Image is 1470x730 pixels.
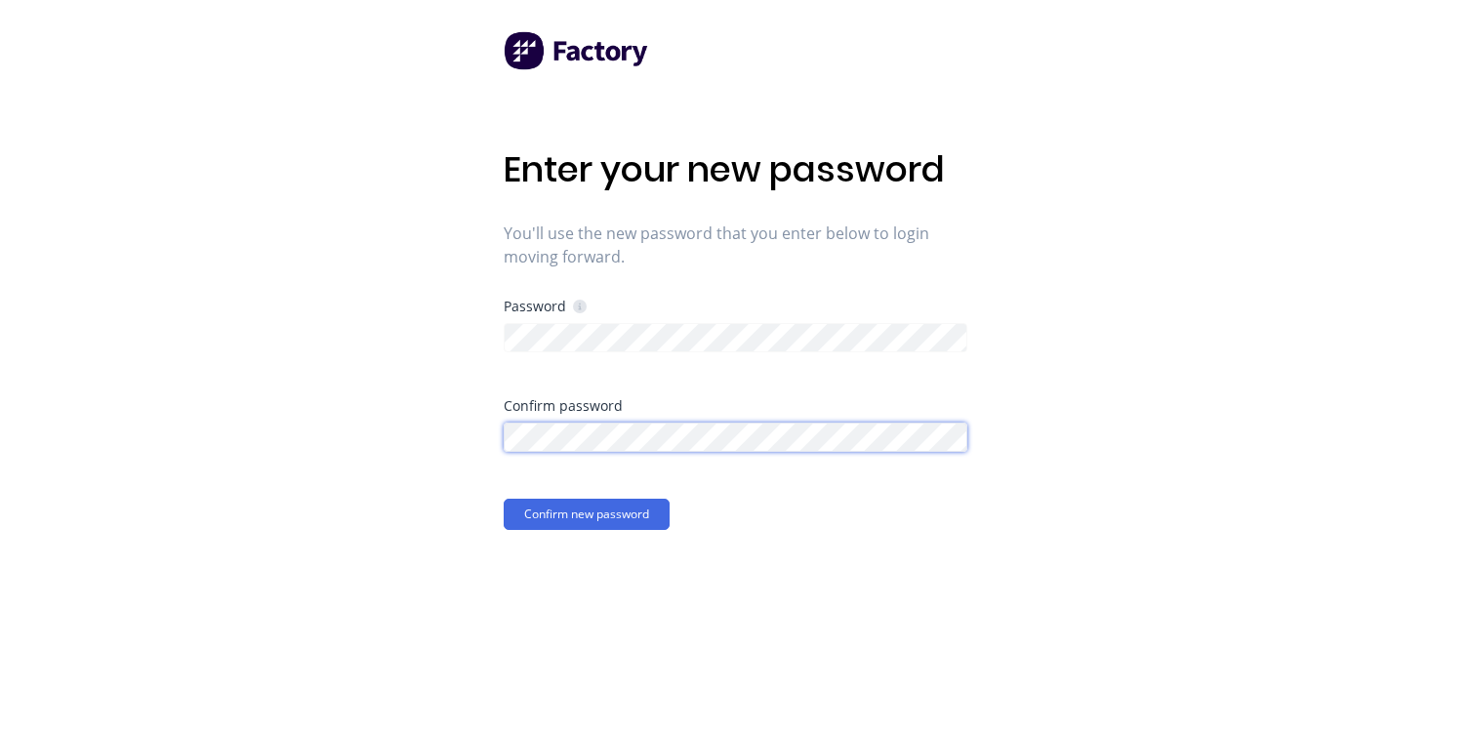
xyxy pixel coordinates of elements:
[504,499,670,530] button: Confirm new password
[504,148,967,190] h1: Enter your new password
[504,31,650,70] img: Factory
[504,222,967,268] span: You'll use the new password that you enter below to login moving forward.
[504,297,587,315] div: Password
[504,399,967,413] div: Confirm password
